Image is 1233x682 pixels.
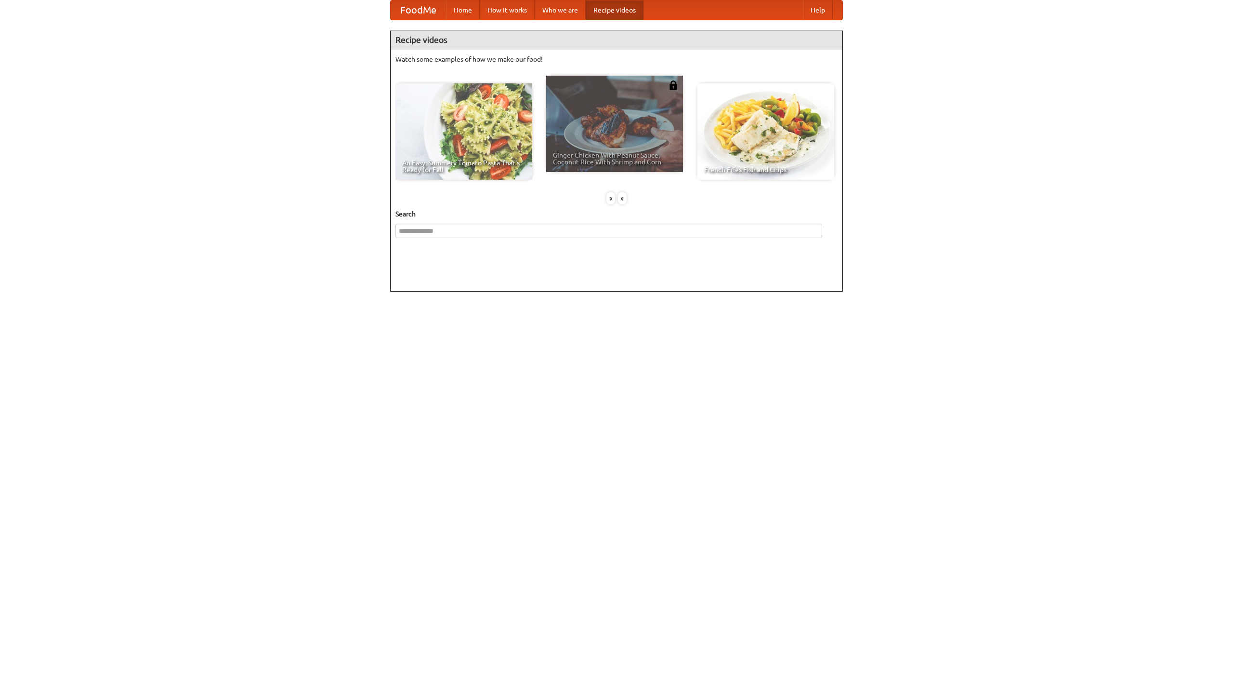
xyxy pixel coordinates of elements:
[395,209,838,219] h5: Search
[669,80,678,90] img: 483408.png
[586,0,643,20] a: Recipe videos
[480,0,535,20] a: How it works
[395,54,838,64] p: Watch some examples of how we make our food!
[391,30,842,50] h4: Recipe videos
[697,83,834,180] a: French Fries Fish and Chips
[618,192,627,204] div: »
[606,192,615,204] div: «
[704,166,827,173] span: French Fries Fish and Chips
[402,160,525,173] span: An Easy, Summery Tomato Pasta That's Ready for Fall
[391,0,446,20] a: FoodMe
[535,0,586,20] a: Who we are
[803,0,833,20] a: Help
[446,0,480,20] a: Home
[395,83,532,180] a: An Easy, Summery Tomato Pasta That's Ready for Fall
